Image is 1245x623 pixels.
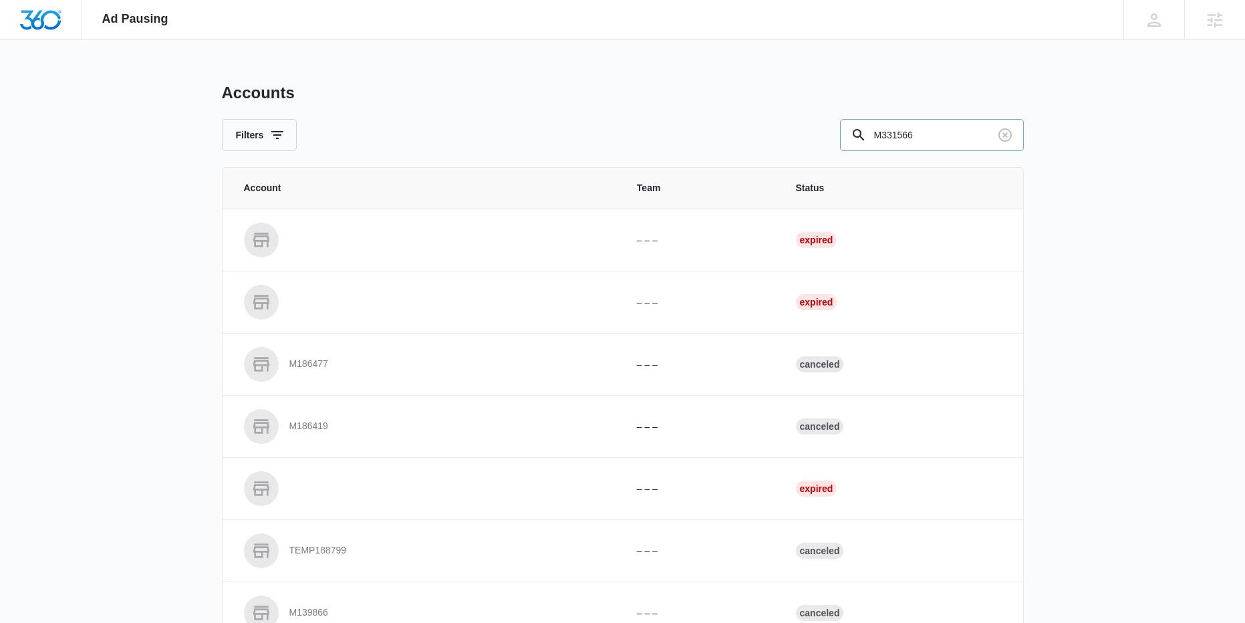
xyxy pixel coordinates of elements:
img: tab_domain_overview_orange.svg [36,78,47,88]
div: Domain: [DOMAIN_NAME] [35,35,147,45]
div: Canceled [796,356,844,372]
span: Team [637,181,764,195]
a: M186419 [244,409,605,444]
h1: Accounts [222,83,295,103]
p: M139866 [289,606,328,620]
p: – – – [637,233,764,247]
img: website_grey.svg [21,35,32,45]
p: – – – [637,606,764,620]
button: Clear [994,124,1016,146]
p: – – – [637,295,764,309]
p: M186477 [289,358,328,371]
p: TEMP188799 [289,544,347,557]
div: Canceled [796,418,844,434]
p: – – – [637,482,764,496]
span: Account [244,181,605,195]
a: M186477 [244,347,605,382]
div: Expired [796,481,837,497]
div: Canceled [796,543,844,559]
a: TEMP188799 [244,533,605,568]
span: Status [796,181,1002,195]
img: logo_orange.svg [21,21,32,32]
span: Ad Pausing [102,12,168,26]
img: tab_keywords_by_traffic_grey.svg [133,78,144,88]
button: Filters [222,119,297,151]
p: M186419 [289,420,328,433]
p: – – – [637,544,764,558]
p: – – – [637,420,764,434]
div: Domain Overview [51,79,120,88]
div: v 4.0.25 [37,21,65,32]
div: Expired [796,232,837,248]
div: Canceled [796,605,844,621]
input: Search By Account Number [840,119,1024,151]
div: Expired [796,294,837,310]
p: – – – [637,358,764,372]
div: Keywords by Traffic [148,79,225,88]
